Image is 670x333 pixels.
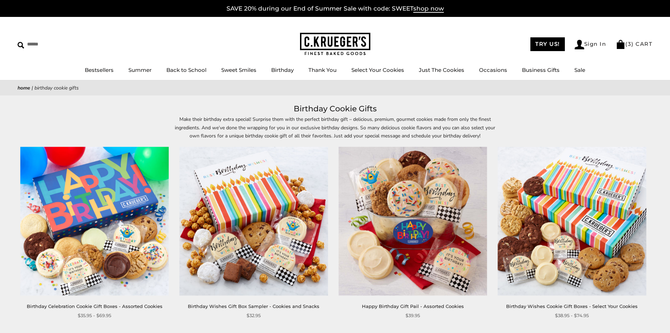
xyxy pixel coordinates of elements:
[616,40,625,49] img: Bag
[575,40,606,49] a: Sign In
[27,303,162,309] a: Birthday Celebration Cookie Gift Boxes - Assorted Cookies
[28,103,642,115] h1: Birthday Cookie Gifts
[247,312,261,319] span: $32.95
[479,67,507,73] a: Occasions
[419,67,464,73] a: Just The Cookies
[179,147,328,296] img: Birthday Wishes Gift Box Sampler - Cookies and Snacks
[221,67,256,73] a: Sweet Smiles
[226,5,444,13] a: SAVE 20% during our End of Summer Sale with code: SWEETshop now
[413,5,444,13] span: shop now
[506,303,638,309] a: Birthday Wishes Cookie Gift Boxes - Select Your Cookies
[406,312,420,319] span: $39.95
[18,39,101,50] input: Search
[339,147,487,296] img: Happy Birthday Gift Pail - Assorted Cookies
[498,147,646,296] img: Birthday Wishes Cookie Gift Boxes - Select Your Cookies
[628,41,632,47] span: 3
[32,85,33,91] span: |
[78,312,111,319] span: $35.95 - $69.95
[308,67,337,73] a: Thank You
[128,67,152,73] a: Summer
[555,312,589,319] span: $38.95 - $74.95
[530,37,565,51] a: TRY US!
[188,303,319,309] a: Birthday Wishes Gift Box Sampler - Cookies and Snacks
[300,33,370,56] img: C.KRUEGER'S
[18,85,30,91] a: Home
[351,67,404,73] a: Select Your Cookies
[271,67,294,73] a: Birthday
[166,67,206,73] a: Back to School
[20,147,169,296] img: Birthday Celebration Cookie Gift Boxes - Assorted Cookies
[575,40,584,49] img: Account
[362,303,464,309] a: Happy Birthday Gift Pail - Assorted Cookies
[18,42,24,49] img: Search
[616,41,652,47] a: (3) CART
[34,85,79,91] span: Birthday Cookie Gifts
[173,115,497,140] p: Make their birthday extra special! Surprise them with the perfect birthday gift – delicious, prem...
[85,67,114,73] a: Bestsellers
[18,84,652,92] nav: breadcrumbs
[522,67,560,73] a: Business Gifts
[574,67,585,73] a: Sale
